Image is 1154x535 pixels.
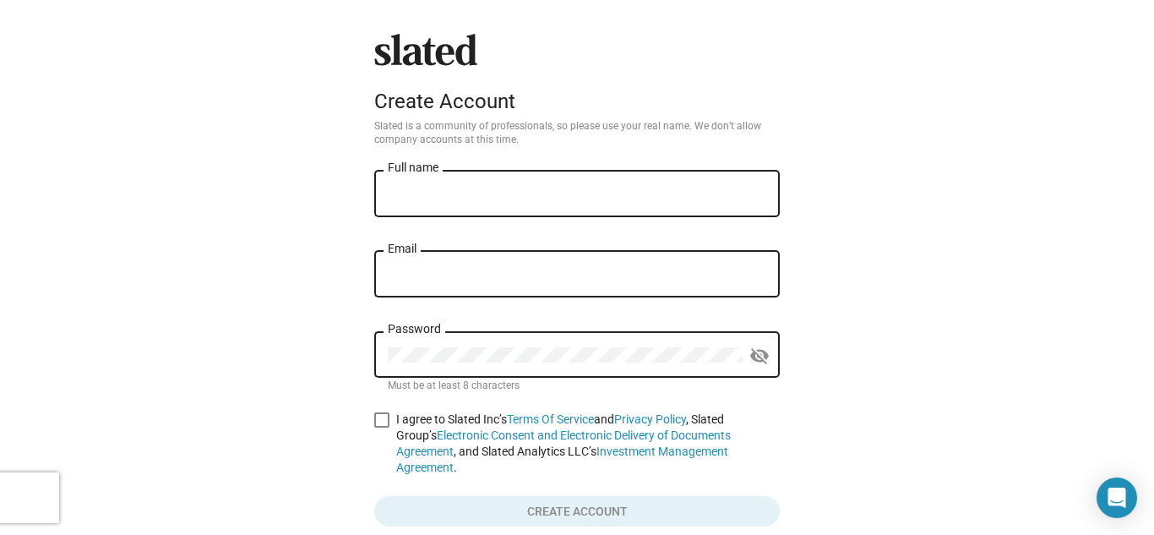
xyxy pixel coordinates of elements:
[614,412,686,426] a: Privacy Policy
[388,379,520,393] mat-hint: Must be at least 8 characters
[396,429,731,458] a: Electronic Consent and Electronic Delivery of Documents Agreement
[374,34,780,120] sl-branding: Create Account
[374,120,780,147] p: Slated is a community of professionals, so please use your real name. We don’t allow company acco...
[374,90,780,113] div: Create Account
[749,343,770,369] mat-icon: visibility_off
[396,412,780,476] span: I agree to Slated Inc’s and , Slated Group’s , and Slated Analytics LLC’s .
[1097,478,1137,518] div: Open Intercom Messenger
[743,339,776,373] button: Show password
[507,412,594,426] a: Terms Of Service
